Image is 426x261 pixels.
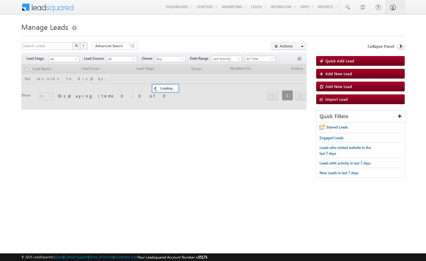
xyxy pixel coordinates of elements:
[326,125,348,129] span: Starred Leads
[80,42,87,50] button: ?
[26,56,48,61] span: Lead Stage
[49,56,78,62] span: All
[319,161,371,165] span: Leads with activity in last 7 days
[21,254,207,260] span: © 2025 LeadSquared | | | | |
[325,71,352,76] span: Add New Lead
[211,56,242,62] a: Last Activity
[64,255,88,259] a: Contact Support
[75,44,78,47] img: Search
[152,85,178,92] div: Loading...
[82,43,85,48] span: ?
[325,97,348,102] span: Import Lead
[244,56,275,62] a: All Time
[89,255,113,259] a: Terms of Service
[325,58,354,63] span: Quick Add Lead
[198,255,207,259] span: 55173
[155,56,186,62] input: Type to Search
[319,171,358,175] span: New Leads in last 7 days
[95,43,125,49] span: Advanced Search
[114,255,137,259] a: Acceptable Use
[368,44,394,49] span: Collapse Panel
[48,56,79,62] a: All
[54,255,63,259] a: About
[138,255,207,259] span: Your Leadsquared Account Number is
[106,56,135,62] span: All
[316,111,405,122] div: Quick Filters
[211,56,240,62] span: Last Activity
[84,56,106,61] span: Lead Source
[319,136,344,140] span: Engaged Leads
[245,56,274,62] span: All Time
[142,56,155,61] span: Owner
[21,22,68,32] span: Manage Leads
[190,56,211,61] span: Date Range
[106,56,137,62] a: All
[271,42,306,50] button: Actions
[319,145,371,156] span: Leads who visited website in the last 7 days
[178,56,185,62] a: Show All Items
[325,84,352,89] span: Add New Lead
